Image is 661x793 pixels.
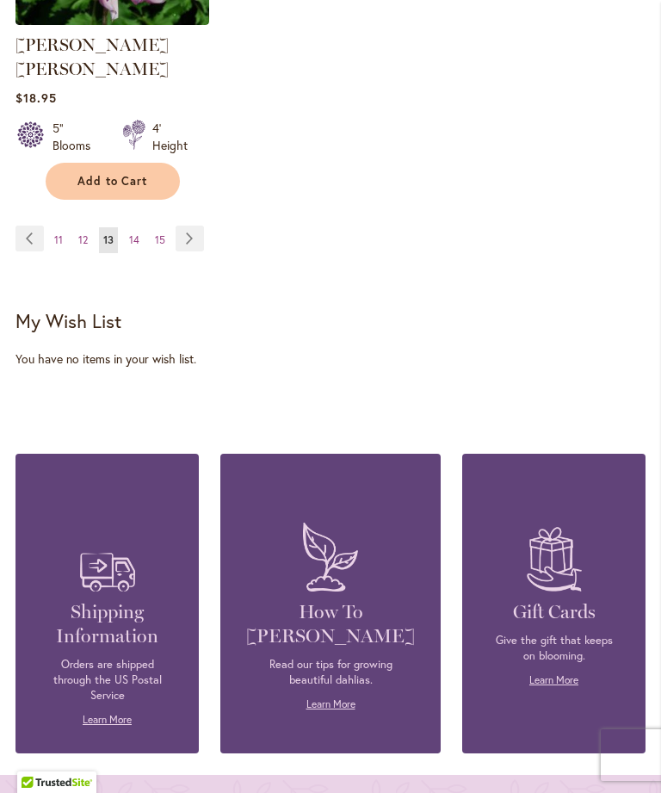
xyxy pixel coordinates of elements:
span: 14 [129,233,139,246]
a: Learn More [529,673,578,686]
h4: Gift Cards [488,600,620,624]
div: 4' Height [152,120,188,154]
span: 13 [103,233,114,246]
span: Add to Cart [77,174,148,189]
strong: My Wish List [15,308,121,333]
a: 11 [50,227,67,253]
button: Add to Cart [46,163,180,200]
p: Give the gift that keeps on blooming. [488,633,620,664]
a: [PERSON_NAME] [PERSON_NAME] [15,34,169,79]
span: 12 [78,233,88,246]
a: 12 [74,227,92,253]
span: 11 [54,233,63,246]
h4: How To [PERSON_NAME] [246,600,415,648]
p: Orders are shipped through the US Postal Service [41,657,173,703]
p: Read our tips for growing beautiful dahlias. [246,657,415,688]
div: 5" Blooms [53,120,102,154]
span: 15 [155,233,165,246]
div: You have no items in your wish list. [15,350,646,368]
h4: Shipping Information [41,600,173,648]
span: $18.95 [15,90,57,106]
a: 14 [125,227,144,253]
a: 15 [151,227,170,253]
a: Learn More [306,697,355,710]
iframe: Launch Accessibility Center [13,732,61,780]
a: LEILA SAVANNA ROSE [15,12,209,28]
a: Learn More [83,713,132,726]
